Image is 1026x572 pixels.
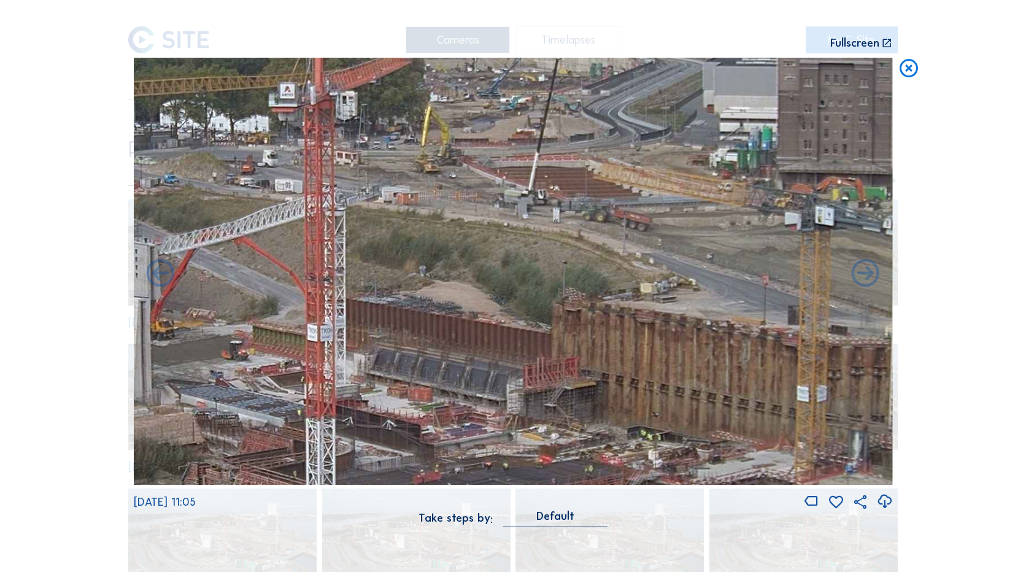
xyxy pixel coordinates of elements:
[849,258,882,292] i: Back
[144,258,177,292] i: Forward
[830,37,879,49] div: Fullscreen
[134,58,893,485] img: Image
[418,512,493,524] div: Take steps by:
[536,511,574,522] div: Default
[134,495,196,509] span: [DATE] 11:05
[503,511,608,527] div: Default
